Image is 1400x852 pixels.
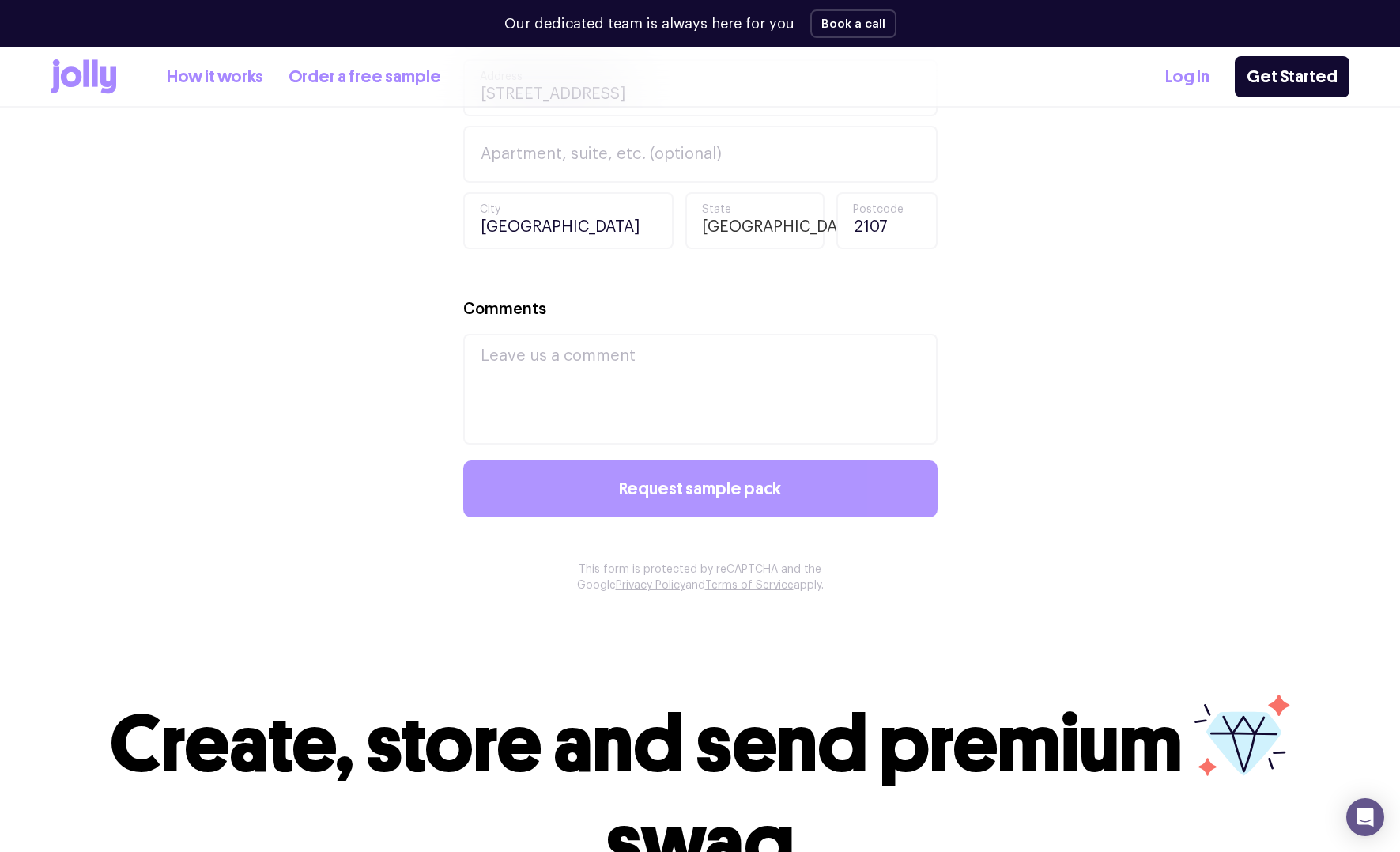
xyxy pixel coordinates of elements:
p: This form is protected by reCAPTCHA and the Google and apply. [549,562,852,593]
span: Create, store and send premium [110,696,1183,792]
a: Log In [1165,64,1209,90]
a: Terms of Service [705,580,794,591]
span: Request sample pack [619,480,781,498]
button: Book a call [810,9,896,38]
div: Search for option [685,192,825,249]
a: Order a free sample [289,64,441,90]
span: [GEOGRAPHIC_DATA] [701,194,862,248]
label: Comments [463,298,546,321]
p: Our dedicated team is always here for you [504,13,794,35]
a: Privacy Policy [616,580,685,591]
a: Get Started [1235,56,1349,97]
a: How it works [167,64,263,90]
button: Request sample pack [463,460,938,517]
div: Open Intercom Messenger [1346,798,1384,836]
